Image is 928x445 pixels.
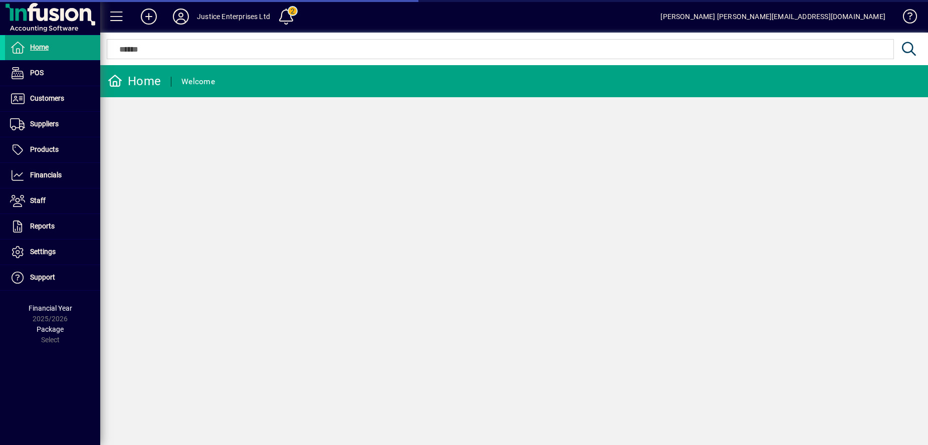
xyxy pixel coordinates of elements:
a: Staff [5,188,100,213]
a: Products [5,137,100,162]
button: Add [133,8,165,26]
a: Knowledge Base [895,2,915,35]
div: [PERSON_NAME] [PERSON_NAME][EMAIL_ADDRESS][DOMAIN_NAME] [660,9,885,25]
span: Home [30,43,49,51]
span: Reports [30,222,55,230]
a: Customers [5,86,100,111]
div: Home [108,73,161,89]
span: Package [37,325,64,333]
span: Settings [30,248,56,256]
button: Profile [165,8,197,26]
span: Customers [30,94,64,102]
div: Justice Enterprises Ltd [197,9,270,25]
div: Welcome [181,74,215,90]
span: Staff [30,196,46,204]
a: POS [5,61,100,86]
span: Financials [30,171,62,179]
span: Suppliers [30,120,59,128]
span: Support [30,273,55,281]
a: Reports [5,214,100,239]
a: Suppliers [5,112,100,137]
span: Financial Year [29,304,72,312]
a: Settings [5,240,100,265]
a: Support [5,265,100,290]
span: Products [30,145,59,153]
span: POS [30,69,44,77]
a: Financials [5,163,100,188]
